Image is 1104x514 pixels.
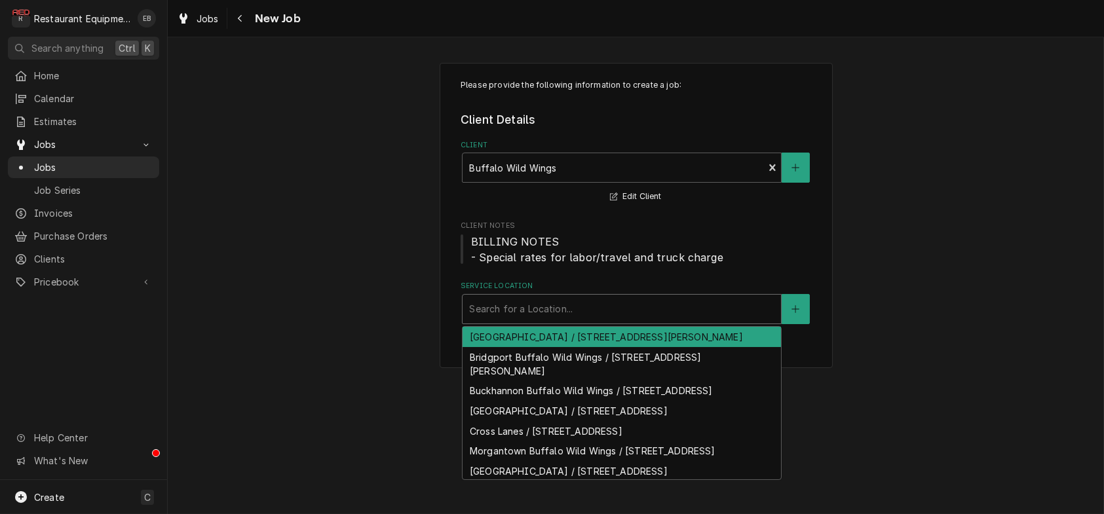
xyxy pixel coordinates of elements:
[463,327,781,347] div: [GEOGRAPHIC_DATA] / [STREET_ADDRESS][PERSON_NAME]
[461,281,811,291] label: Service Location
[8,271,159,293] a: Go to Pricebook
[608,189,663,205] button: Edit Client
[119,41,136,55] span: Ctrl
[461,234,811,265] span: Client Notes
[34,492,64,503] span: Create
[34,183,153,197] span: Job Series
[463,441,781,461] div: Morgantown Buffalo Wild Wings / [STREET_ADDRESS]
[463,401,781,421] div: [GEOGRAPHIC_DATA] / [STREET_ADDRESS]
[791,304,799,314] svg: Create New Location
[461,79,811,91] p: Please provide the following information to create a job:
[8,111,159,132] a: Estimates
[440,63,833,369] div: Job Create/Update
[8,134,159,155] a: Go to Jobs
[230,8,251,29] button: Navigate back
[471,235,723,264] span: BILLING NOTES - Special rates for labor/travel and truck charge
[463,461,781,481] div: [GEOGRAPHIC_DATA] / [STREET_ADDRESS]
[8,202,159,224] a: Invoices
[461,140,811,151] label: Client
[463,347,781,381] div: Bridgport Buffalo Wild Wings / [STREET_ADDRESS][PERSON_NAME]
[8,225,159,247] a: Purchase Orders
[8,65,159,86] a: Home
[144,490,151,504] span: C
[138,9,156,28] div: Emily Bird's Avatar
[34,12,130,26] div: Restaurant Equipment Diagnostics
[31,41,104,55] span: Search anything
[461,281,811,323] div: Service Location
[461,221,811,265] div: Client Notes
[34,206,153,220] span: Invoices
[34,431,151,445] span: Help Center
[34,252,153,266] span: Clients
[34,69,153,83] span: Home
[12,9,30,28] div: Restaurant Equipment Diagnostics's Avatar
[34,454,151,468] span: What's New
[461,221,811,231] span: Client Notes
[8,156,159,178] a: Jobs
[34,275,133,289] span: Pricebook
[8,37,159,60] button: Search anythingCtrlK
[461,79,811,324] div: Job Create/Update Form
[34,138,133,151] span: Jobs
[782,153,809,183] button: Create New Client
[791,163,799,172] svg: Create New Client
[12,9,30,28] div: R
[138,9,156,28] div: EB
[8,88,159,109] a: Calendar
[461,111,811,128] legend: Client Details
[34,92,153,105] span: Calendar
[197,12,219,26] span: Jobs
[145,41,151,55] span: K
[8,450,159,471] a: Go to What's New
[8,427,159,449] a: Go to Help Center
[8,248,159,270] a: Clients
[461,140,811,205] div: Client
[34,160,153,174] span: Jobs
[463,421,781,441] div: Cross Lanes / [STREET_ADDRESS]
[34,229,153,243] span: Purchase Orders
[251,10,301,28] span: New Job
[463,380,781,401] div: Buckhannon Buffalo Wild Wings / [STREET_ADDRESS]
[172,8,224,29] a: Jobs
[34,115,153,128] span: Estimates
[782,294,809,324] button: Create New Location
[8,179,159,201] a: Job Series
